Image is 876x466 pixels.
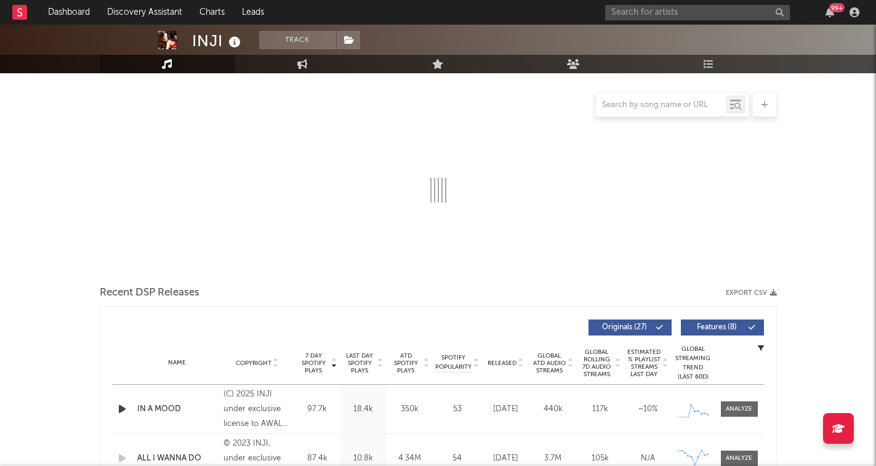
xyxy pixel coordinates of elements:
[297,403,337,416] div: 97.7k
[137,452,218,465] a: ALL I WANNA DO
[532,352,566,374] span: Global ATD Audio Streams
[100,286,199,300] span: Recent DSP Releases
[485,403,526,416] div: [DATE]
[259,31,336,49] button: Track
[192,31,244,51] div: INJI
[390,403,430,416] div: 350k
[297,352,330,374] span: 7 Day Spotify Plays
[596,100,726,110] input: Search by song name or URL
[344,452,384,465] div: 10.8k
[485,452,526,465] div: [DATE]
[436,403,479,416] div: 53
[675,345,712,382] div: Global Streaming Trend (Last 60D)
[597,324,653,331] span: Originals ( 27 )
[627,348,661,378] span: Estimated % Playlist Streams Last Day
[137,403,218,416] a: IN A MOOD
[488,360,516,367] span: Released
[297,452,337,465] div: 87.4k
[580,348,614,378] span: Global Rolling 7D Audio Streams
[829,3,845,12] div: 99 +
[826,7,834,17] button: 99+
[236,360,271,367] span: Copyright
[681,319,764,335] button: Features(8)
[627,403,669,416] div: ~ 10 %
[344,352,376,374] span: Last Day Spotify Plays
[580,403,621,416] div: 117k
[532,403,574,416] div: 440k
[580,452,621,465] div: 105k
[137,358,218,368] div: Name
[390,352,422,374] span: ATD Spotify Plays
[435,353,472,372] span: Spotify Popularity
[532,452,574,465] div: 3.7M
[436,452,479,465] div: 54
[726,289,777,297] button: Export CSV
[689,324,745,331] span: Features ( 8 )
[344,403,384,416] div: 18.4k
[223,387,291,432] div: (C) 2025 INJI under exclusive license to AWAL Recordings America, Inc.
[390,452,430,465] div: 4.34M
[589,319,672,335] button: Originals(27)
[605,5,790,20] input: Search for artists
[627,452,669,465] div: N/A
